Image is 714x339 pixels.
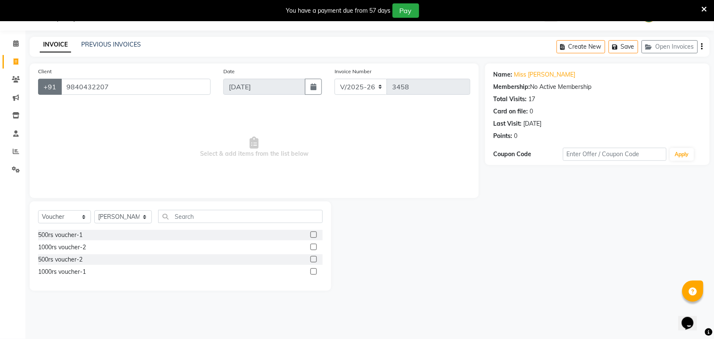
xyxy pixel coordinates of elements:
div: Points: [494,132,513,141]
a: Miss [PERSON_NAME] [514,70,576,79]
button: Apply [670,148,694,161]
button: Open Invoices [642,40,698,53]
div: 1000rs voucher-1 [38,267,86,276]
div: 0 [514,132,518,141]
input: Enter Offer / Coupon Code [563,148,667,161]
a: INVOICE [40,37,71,52]
button: Create New [557,40,605,53]
input: Search [158,210,323,223]
div: Last Visit: [494,119,522,128]
div: 0 [530,107,533,116]
div: Coupon Code [494,150,563,159]
div: 500rs voucher-1 [38,231,82,240]
label: Date [223,68,235,75]
div: Membership: [494,83,530,91]
button: +91 [38,79,62,95]
button: Save [609,40,638,53]
div: [DATE] [524,119,542,128]
iframe: chat widget [678,305,706,331]
div: Total Visits: [494,95,527,104]
input: Search by Name/Mobile/Email/Code [61,79,211,95]
div: No Active Membership [494,83,701,91]
a: PREVIOUS INVOICES [81,41,141,48]
span: Select & add items from the list below [38,105,470,190]
div: 500rs voucher-2 [38,255,82,264]
div: Card on file: [494,107,528,116]
label: Client [38,68,52,75]
div: You have a payment due from 57 days [286,6,391,15]
button: Pay [393,3,419,18]
div: Name: [494,70,513,79]
div: 17 [529,95,535,104]
label: Invoice Number [335,68,371,75]
div: 1000rs voucher-2 [38,243,86,252]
